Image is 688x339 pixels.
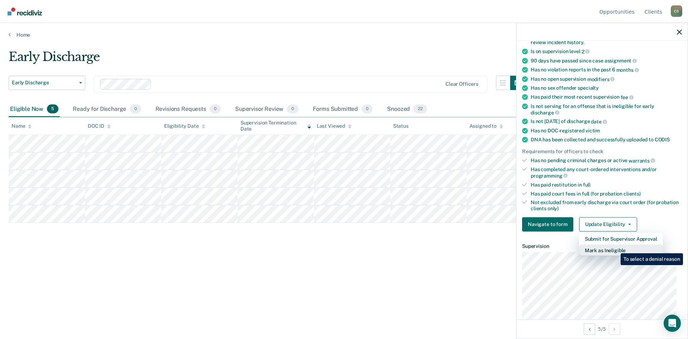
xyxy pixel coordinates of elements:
span: full [583,182,591,187]
span: 2 [582,48,590,54]
div: 5 / 5 [516,319,688,338]
div: Snoozed [386,102,429,117]
div: DOC ID [88,123,111,129]
button: Profile dropdown button [671,5,682,17]
button: Next Opportunity [609,323,620,335]
div: Requirements for officers to check [522,148,682,154]
span: assignment [605,58,637,63]
div: Is on supervision level [531,48,682,55]
div: 90 days have passed since case [531,57,682,64]
span: months [616,67,639,72]
span: victim [586,127,600,133]
div: Is not serving for an offense that is ineligible for early [531,103,682,115]
div: Eligibility Date [164,123,205,129]
span: modifiers [587,76,615,82]
div: Status [393,123,408,129]
div: Open Intercom Messenger [664,315,681,332]
div: Early Discharge [9,50,525,70]
div: Has no DOC-registered [531,127,682,133]
div: Has no violation reports in the past 6 [531,67,682,73]
span: discharge [531,109,559,115]
div: Has no pending criminal charges or active [531,157,682,164]
span: only) [548,206,559,211]
span: 0 [130,104,141,114]
div: Clear officers [445,81,478,87]
div: Has completed any court-ordered interventions and/or [531,166,682,179]
span: 0 [210,104,221,114]
div: Eligible Now [9,102,60,117]
div: Supervisor Review [234,102,300,117]
div: DNA has been collected and successfully uploaded to [531,136,682,142]
dt: Supervision [522,243,682,249]
div: Is not [DATE] of discharge [531,118,682,125]
button: Submit for Supervisor Approval [579,233,663,244]
div: Ready for Discharge [71,102,142,117]
div: Has no sex offender [531,85,682,91]
span: 0 [362,104,373,114]
span: 5 [47,104,58,114]
div: Has paid restitution in [531,182,682,188]
div: Last Viewed [317,123,352,129]
a: Home [9,32,679,38]
div: Forms Submitted [311,102,374,117]
button: Update Eligibility [579,217,637,231]
button: Mark as Ineligible [579,244,663,256]
span: programming [531,173,568,178]
div: Has paid court fees in full (for probation [531,190,682,197]
span: 0 [287,104,298,114]
span: fee [621,94,634,100]
div: C S [671,5,682,17]
div: Name [11,123,32,129]
div: Dropdown Menu [579,233,663,256]
span: date [591,119,607,124]
div: Revisions Requests [154,102,222,117]
span: 22 [414,104,427,114]
div: Not excluded from early discharge via court order (for probation clients [531,199,682,212]
button: Previous Opportunity [584,323,595,335]
div: Assigned to [469,123,503,129]
span: clients) [623,190,641,196]
div: Supervision Termination Date [240,120,311,132]
span: warrants [629,157,655,163]
div: Has no open supervision [531,76,682,82]
span: Early Discharge [12,80,76,86]
span: specialty [578,85,599,91]
button: Navigate to form [522,217,573,231]
a: Navigate to form link [522,217,576,231]
img: Recidiviz [8,8,42,15]
span: CODIS [655,136,670,142]
div: Has paid their most recent supervision [531,94,682,100]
